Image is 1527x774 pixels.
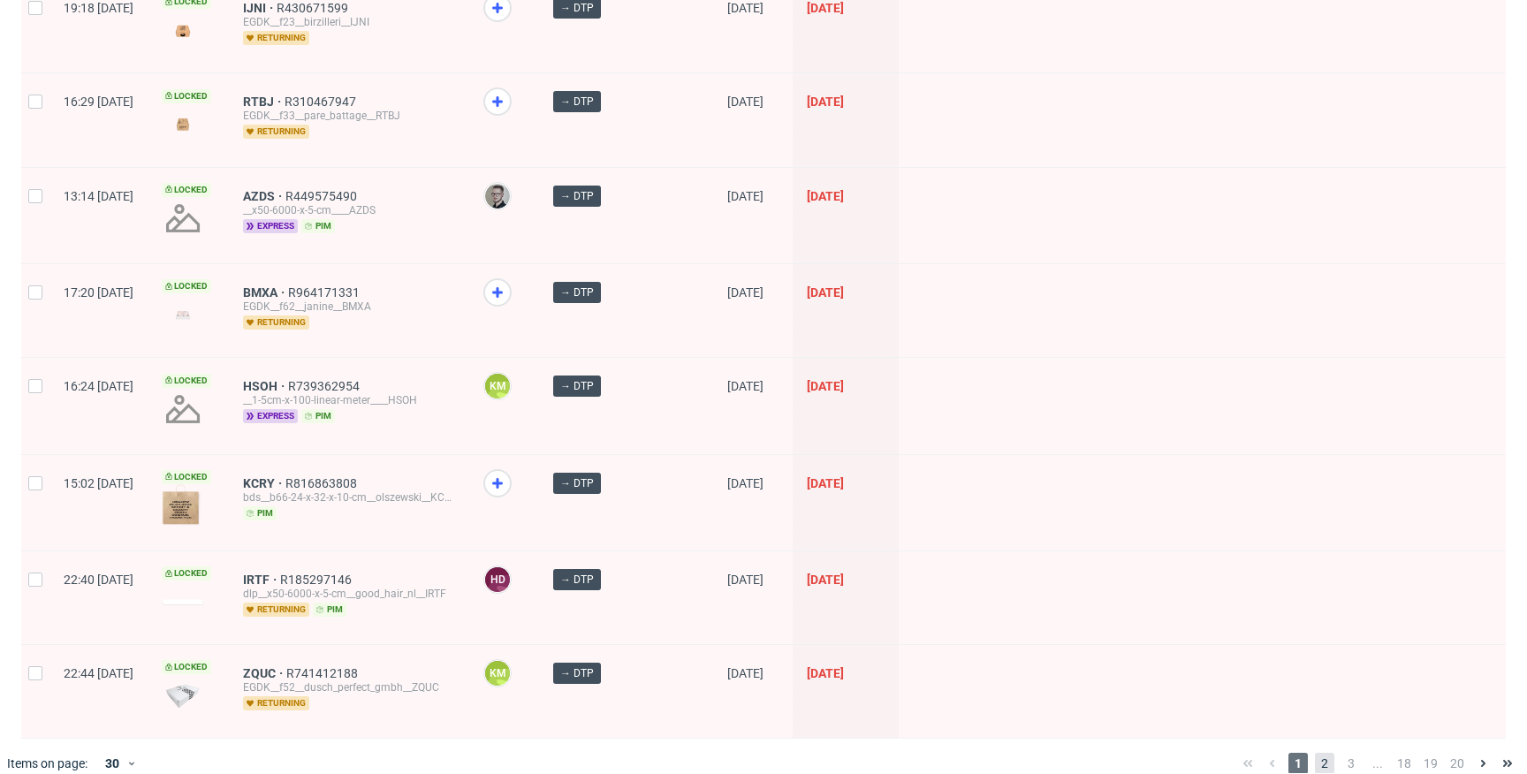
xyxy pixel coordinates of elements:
div: EGDK__f33__pare_battage__RTBJ [243,109,455,123]
span: 15:02 [DATE] [64,476,133,490]
span: 13:14 [DATE] [64,189,133,203]
span: Locked [162,279,211,293]
span: returning [243,315,309,330]
span: 19 [1421,753,1440,774]
span: → DTP [560,378,594,394]
span: [DATE] [727,95,763,109]
a: RTBJ [243,95,285,109]
a: IJNI [243,1,277,15]
span: [DATE] [807,285,844,300]
a: ZQUC [243,666,286,680]
img: version_two_editor_design [162,599,204,605]
span: [DATE] [807,95,844,109]
a: R310467947 [285,95,360,109]
span: [DATE] [727,666,763,680]
a: AZDS [243,189,285,203]
img: no_design.png [162,197,204,239]
span: [DATE] [727,1,763,15]
span: [DATE] [807,573,844,587]
span: pim [313,603,346,617]
span: → DTP [560,475,594,491]
a: R816863808 [285,476,361,490]
span: returning [243,696,309,710]
span: ... [1368,753,1387,774]
a: R964171331 [288,285,363,300]
div: EGDK__f23__birzilleri__IJNI [243,15,455,29]
span: Locked [162,660,211,674]
span: Locked [162,183,211,197]
a: R739362954 [288,379,363,393]
img: version_two_editor_design [162,19,204,42]
span: [DATE] [807,1,844,15]
span: 3 [1341,753,1361,774]
span: Locked [162,89,211,103]
div: dlp__x50-6000-x-5-cm__good_hair_nl__IRTF [243,587,455,601]
span: → DTP [560,285,594,300]
span: → DTP [560,94,594,110]
div: EGDK__f52__dusch_perfect_gmbh__ZQUC [243,680,455,694]
a: R430671599 [277,1,352,15]
div: bds__b66-24-x-32-x-10-cm__olszewski__KCRY [243,490,455,505]
span: Locked [162,374,211,388]
span: Locked [162,566,211,580]
figcaption: HD [485,567,510,592]
span: BMXA [243,285,288,300]
a: R449575490 [285,189,361,203]
div: __x50-6000-x-5-cm____AZDS [243,203,455,217]
span: → DTP [560,188,594,204]
a: R185297146 [280,573,355,587]
span: [DATE] [807,666,844,680]
span: [DATE] [807,379,844,393]
a: KCRY [243,476,285,490]
figcaption: KM [485,374,510,398]
span: 16:29 [DATE] [64,95,133,109]
div: __1-5cm-x-100-linear-meter____HSOH [243,393,455,407]
span: pim [243,506,277,520]
img: version_two_editor_design [162,303,204,327]
span: express [243,219,298,233]
span: [DATE] [807,189,844,203]
figcaption: KM [485,661,510,686]
img: data [162,684,204,708]
span: [DATE] [727,573,763,587]
span: returning [243,31,309,45]
img: version_two_editor_design [162,112,204,136]
span: 22:40 [DATE] [64,573,133,587]
span: 19:18 [DATE] [64,1,133,15]
span: 1 [1288,753,1308,774]
img: Krystian Gaza [485,184,510,209]
span: 18 [1394,753,1414,774]
span: 22:44 [DATE] [64,666,133,680]
span: [DATE] [727,285,763,300]
span: 20 [1447,753,1467,774]
span: pim [301,409,335,423]
span: → DTP [560,572,594,588]
span: express [243,409,298,423]
span: → DTP [560,665,594,681]
img: version_two_editor_design [162,484,204,527]
span: Items on page: [7,755,87,772]
span: [DATE] [727,476,763,490]
span: HSOH [243,379,288,393]
a: IRTF [243,573,280,587]
span: pim [301,219,335,233]
span: returning [243,603,309,617]
span: 2 [1315,753,1334,774]
img: no_design.png [162,388,204,430]
span: 16:24 [DATE] [64,379,133,393]
span: [DATE] [727,189,763,203]
a: R741412188 [286,666,361,680]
